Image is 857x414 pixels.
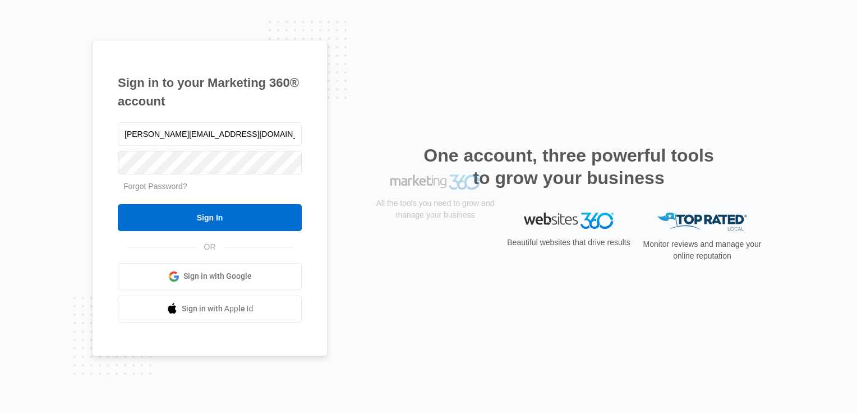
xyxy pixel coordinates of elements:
img: Websites 360 [524,213,614,229]
span: Sign in with Apple Id [182,303,254,315]
input: Sign In [118,204,302,231]
a: Sign in with Apple Id [118,296,302,323]
p: Monitor reviews and manage your online reputation [639,238,765,262]
p: Beautiful websites that drive results [506,237,632,249]
h2: One account, three powerful tools to grow your business [420,144,717,189]
input: Email [118,122,302,146]
p: All the tools you need to grow and manage your business [372,236,498,259]
a: Forgot Password? [123,182,187,191]
img: Top Rated Local [657,213,747,231]
h1: Sign in to your Marketing 360® account [118,73,302,111]
span: OR [196,241,224,253]
span: Sign in with Google [183,270,252,282]
a: Sign in with Google [118,263,302,290]
img: Marketing 360 [390,213,480,228]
